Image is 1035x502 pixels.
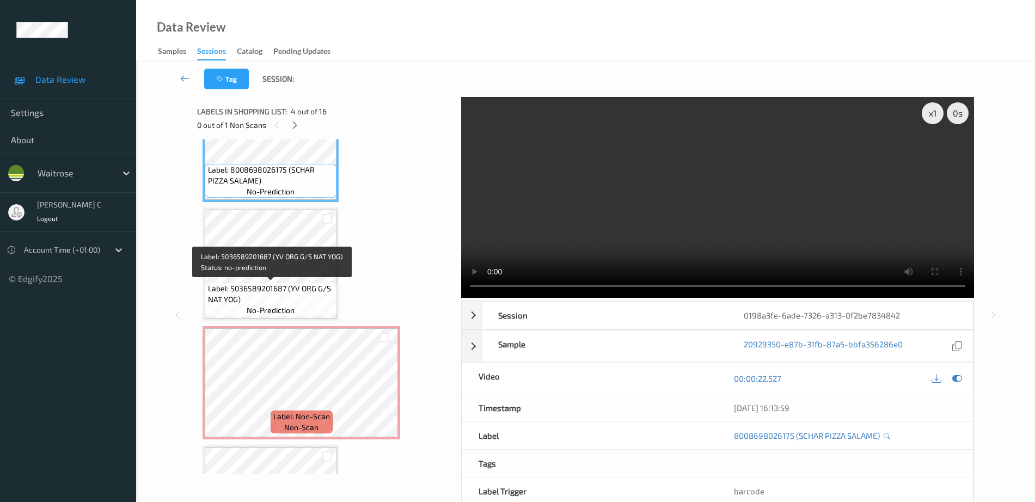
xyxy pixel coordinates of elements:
span: Labels in shopping list: [197,106,287,117]
div: Session [482,302,727,329]
span: no-prediction [247,186,295,197]
div: Sessions [197,46,226,60]
a: Sessions [197,44,237,60]
div: 0198a3fe-6ade-7326-a313-0f2be7834842 [727,302,973,329]
span: Label: 5036589201687 (YV ORG G/S NAT YOG) [208,283,334,305]
span: Label: Non-Scan [273,411,330,422]
div: Label [462,422,718,449]
div: Sample20929350-e87b-31fb-87a5-bbfa356286e0 [462,330,973,362]
a: 00:00:22.527 [734,373,781,384]
div: [DATE] 16:13:59 [734,402,957,413]
div: Pending Updates [273,46,330,59]
div: Video [462,363,718,394]
a: Pending Updates [273,44,341,59]
div: 0 out of 1 Non Scans [197,118,454,132]
span: Label: 8008698026175 (SCHAR PIZZA SALAME) [208,164,334,186]
div: x 1 [922,102,944,124]
span: 4 out of 16 [291,106,327,117]
a: Samples [158,44,197,59]
div: Samples [158,46,186,59]
a: 20929350-e87b-31fb-87a5-bbfa356286e0 [744,339,903,353]
div: Tags [462,450,718,477]
div: 0 s [947,102,969,124]
div: Timestamp [462,394,718,421]
a: 8008698026175 (SCHAR PIZZA SALAME) [734,430,880,441]
div: Sample [482,330,727,362]
div: Session0198a3fe-6ade-7326-a313-0f2be7834842 [462,301,973,329]
button: Tag [204,69,249,89]
div: Catalog [237,46,262,59]
div: Data Review [157,22,225,33]
a: Catalog [237,44,273,59]
span: no-prediction [247,305,295,316]
span: Session: [262,74,294,84]
span: non-scan [284,422,319,433]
